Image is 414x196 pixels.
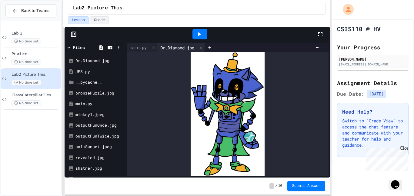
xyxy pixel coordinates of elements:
[75,133,123,139] div: outputFunTwice.jpg
[337,43,409,51] h2: Your Progress
[73,44,85,51] div: Files
[75,69,123,75] div: JES.py
[75,122,123,128] div: outputFunOnce.jpg
[73,5,125,12] span: Lab2 Picture This.
[75,112,123,118] div: mickey1.jpeg
[269,183,274,189] span: -
[5,4,56,17] button: Back to Teams
[127,43,157,52] div: main.py
[337,25,381,33] h1: CSIS110 @ HV
[367,90,386,98] span: [DATE]
[2,2,42,38] div: Chat with us now!Close
[275,184,277,188] span: /
[342,108,403,115] h3: Need Help?
[75,176,123,182] div: shops.jpg
[337,90,364,98] span: Due Date:
[12,93,60,98] span: ClassCaterpillarFiles
[157,45,197,51] div: Dr.Diamond.jpg
[191,52,265,176] img: 2Q==
[12,59,41,65] span: No time set
[12,31,60,36] span: Lab 1
[75,144,123,150] div: palmSunset.jpeg
[389,172,408,190] iframe: chat widget
[75,101,123,107] div: main.py
[12,51,60,57] span: Practice
[68,16,89,24] button: Lesson
[12,72,60,77] span: Lab2 Picture This.
[21,8,49,14] span: Back to Teams
[287,181,326,191] button: Submit Answer
[342,118,403,148] p: Switch to "Grade View" to access the chat feature and communicate with your teacher for help and ...
[364,145,408,171] iframe: chat widget
[75,90,123,96] div: bronzePuzzle.jpg
[90,16,109,24] button: Grade
[75,155,123,161] div: revealed.jpg
[127,44,150,51] div: main.py
[339,62,407,67] div: [EMAIL_ADDRESS][DOMAIN_NAME]
[12,80,41,85] span: No time set
[339,56,407,62] div: [PERSON_NAME]
[75,165,123,171] div: shatner.jpg
[12,100,41,106] span: No time set
[337,79,409,87] h2: Assignment Details
[336,2,355,16] div: My Account
[292,184,321,188] span: Submit Answer
[278,184,282,188] span: 10
[75,58,123,64] div: Dr.Diamond.jpg
[157,43,205,52] div: Dr.Diamond.jpg
[12,38,41,44] span: No time set
[75,79,123,85] div: __pycache__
